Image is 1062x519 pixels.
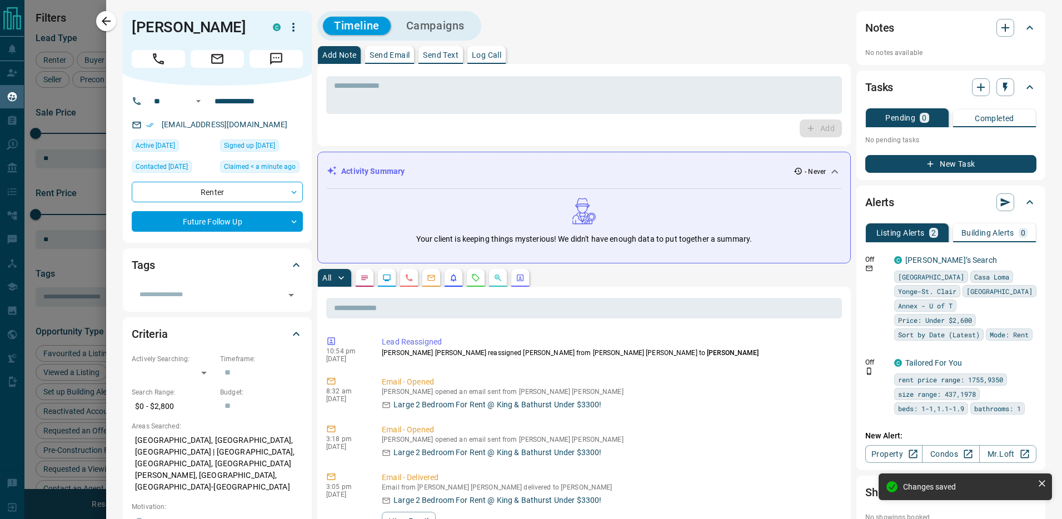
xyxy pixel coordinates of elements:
p: Building Alerts [961,229,1014,237]
span: Call [132,50,185,68]
span: Message [250,50,303,68]
div: Mon Feb 14 2022 [220,139,303,155]
p: 3:18 pm [326,435,365,443]
span: Price: Under $2,600 [898,315,972,326]
p: Send Email [370,51,410,59]
span: Sort by Date (Latest) [898,329,980,340]
p: [DATE] [326,491,365,498]
span: bathrooms: 1 [974,403,1021,414]
div: Criteria [132,321,303,347]
p: 8:32 am [326,387,365,395]
p: Email - Opened [382,424,837,436]
p: 3:05 pm [326,483,365,491]
p: Budget: [220,387,303,397]
p: 2 [931,229,936,237]
p: Off [865,357,888,367]
span: Casa Loma [974,271,1009,282]
h2: Showings [865,483,913,501]
p: Completed [975,114,1014,122]
p: [PERSON_NAME] [PERSON_NAME] reassigned [PERSON_NAME] from [PERSON_NAME] [PERSON_NAME] to [382,348,837,358]
button: Open [283,287,299,303]
span: [GEOGRAPHIC_DATA] [966,286,1033,297]
span: [PERSON_NAME] [707,349,759,357]
p: Email from [PERSON_NAME] [PERSON_NAME] delivered to [PERSON_NAME] [382,483,837,491]
div: Tags [132,252,303,278]
h2: Criteria [132,325,168,343]
span: beds: 1-1,1.1-1.9 [898,403,964,414]
p: Timeframe: [220,354,303,364]
p: - Never [805,167,826,177]
span: Annex - U of T [898,300,953,311]
p: Email - Delivered [382,472,837,483]
a: Mr.Loft [979,445,1036,463]
a: [EMAIL_ADDRESS][DOMAIN_NAME] [162,120,287,129]
span: rent price range: 1755,9350 [898,374,1003,385]
button: New Task [865,155,1036,173]
svg: Email Verified [146,121,154,129]
p: All [322,274,331,282]
svg: Agent Actions [516,273,525,282]
p: Pending [885,114,915,122]
p: No pending tasks [865,132,1036,148]
div: condos.ca [273,23,281,31]
a: [PERSON_NAME]’s Search [905,256,997,265]
div: Mon May 08 2023 [132,139,215,155]
p: $0 - $2,800 [132,397,215,416]
a: Condos [922,445,979,463]
span: Contacted [DATE] [136,161,188,172]
p: Large 2 Bedroom For Rent @ King & Bathurst Under $3300! [393,495,601,506]
span: Yonge-St. Clair [898,286,956,297]
span: Active [DATE] [136,140,175,151]
div: Wed Aug 13 2025 [132,161,215,176]
h1: [PERSON_NAME] [132,18,256,36]
p: 0 [922,114,926,122]
p: Motivation: [132,502,303,512]
p: Send Text [423,51,458,59]
p: Lead Reassigned [382,336,837,348]
p: [PERSON_NAME] opened an email sent from [PERSON_NAME] [PERSON_NAME] [382,436,837,443]
p: [DATE] [326,355,365,363]
a: Property [865,445,923,463]
p: 0 [1021,229,1025,237]
p: Listing Alerts [876,229,925,237]
span: size range: 437,1978 [898,388,976,400]
p: Search Range: [132,387,215,397]
h2: Tasks [865,78,893,96]
svg: Requests [471,273,480,282]
p: [DATE] [326,443,365,451]
p: [DATE] [326,395,365,403]
p: Off [865,254,888,265]
p: No notes available [865,48,1036,58]
p: Activity Summary [341,166,405,177]
div: Notes [865,14,1036,41]
div: Tue Sep 16 2025 [220,161,303,176]
p: Log Call [472,51,501,59]
span: Claimed < a minute ago [224,161,296,172]
div: Activity Summary- Never [327,161,841,182]
svg: Opportunities [493,273,502,282]
h2: Tags [132,256,154,274]
p: Large 2 Bedroom For Rent @ King & Bathurst Under $3300! [393,447,601,458]
div: condos.ca [894,359,902,367]
p: Areas Searched: [132,421,303,431]
svg: Listing Alerts [449,273,458,282]
div: Changes saved [903,482,1033,491]
p: [GEOGRAPHIC_DATA], [GEOGRAPHIC_DATA], [GEOGRAPHIC_DATA] | [GEOGRAPHIC_DATA], [GEOGRAPHIC_DATA], [... [132,431,303,496]
p: New Alert: [865,430,1036,442]
h2: Alerts [865,193,894,211]
svg: Email [865,265,873,272]
p: Actively Searching: [132,354,215,364]
p: 10:54 pm [326,347,365,355]
div: condos.ca [894,256,902,264]
button: Open [192,94,205,108]
div: Alerts [865,189,1036,216]
div: Future Follow Up [132,211,303,232]
span: Email [191,50,244,68]
span: Mode: Rent [990,329,1029,340]
p: [PERSON_NAME] opened an email sent from [PERSON_NAME] [PERSON_NAME] [382,388,837,396]
svg: Notes [360,273,369,282]
svg: Push Notification Only [865,367,873,375]
a: Tailored For You [905,358,962,367]
div: Showings [865,479,1036,506]
button: Timeline [323,17,391,35]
